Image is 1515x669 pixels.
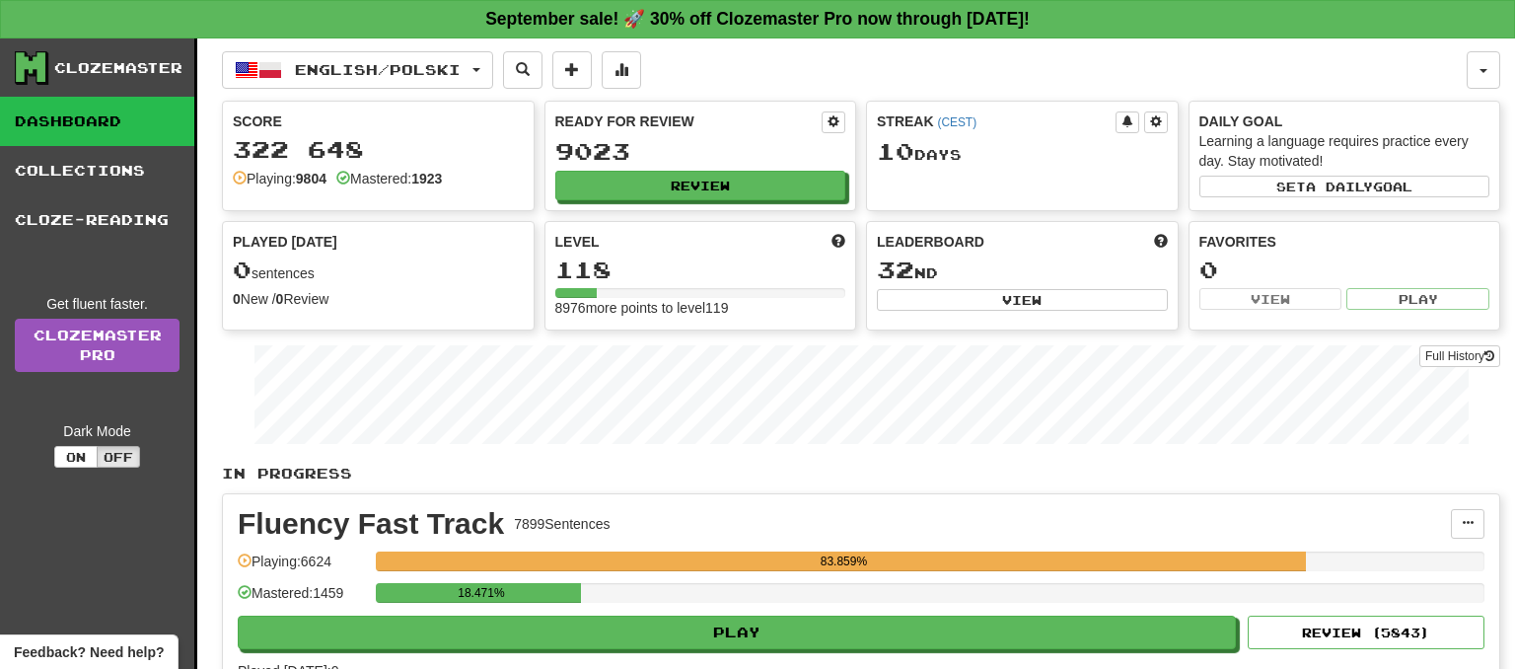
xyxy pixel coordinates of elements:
[97,446,140,468] button: Off
[233,256,252,283] span: 0
[1306,180,1373,193] span: a daily
[552,51,592,89] button: Add sentence to collection
[233,111,524,131] div: Score
[555,258,846,282] div: 118
[15,294,180,314] div: Get fluent faster.
[15,421,180,441] div: Dark Mode
[1419,345,1500,367] button: Full History
[411,171,442,186] strong: 1923
[602,51,641,89] button: More stats
[877,289,1168,311] button: View
[877,232,984,252] span: Leaderboard
[877,111,1116,131] div: Streak
[1199,111,1490,131] div: Daily Goal
[1199,258,1490,282] div: 0
[1248,616,1484,649] button: Review (5843)
[555,111,823,131] div: Ready for Review
[222,51,493,89] button: English/Polski
[238,583,366,616] div: Mastered: 1459
[877,137,914,165] span: 10
[1199,288,1342,310] button: View
[877,258,1168,283] div: nd
[336,169,442,188] div: Mastered:
[233,258,524,283] div: sentences
[514,514,610,534] div: 7899 Sentences
[238,509,504,539] div: Fluency Fast Track
[555,298,846,318] div: 8976 more points to level 119
[54,58,182,78] div: Clozemaster
[276,291,284,307] strong: 0
[15,319,180,372] a: ClozemasterPro
[555,232,600,252] span: Level
[222,464,1500,483] p: In Progress
[238,552,366,584] div: Playing: 6624
[503,51,542,89] button: Search sentences
[54,446,98,468] button: On
[1199,232,1490,252] div: Favorites
[1199,131,1490,171] div: Learning a language requires practice every day. Stay motivated!
[877,139,1168,165] div: Day s
[233,232,337,252] span: Played [DATE]
[233,291,241,307] strong: 0
[555,139,846,164] div: 9023
[233,137,524,162] div: 322 648
[233,169,326,188] div: Playing:
[1346,288,1489,310] button: Play
[485,9,1030,29] strong: September sale! 🚀 30% off Clozemaster Pro now through [DATE]!
[937,115,976,129] a: (CEST)
[238,616,1236,649] button: Play
[382,583,580,603] div: 18.471%
[382,552,1305,571] div: 83.859%
[295,61,461,78] span: English / Polski
[1154,232,1168,252] span: This week in points, UTC
[831,232,845,252] span: Score more points to level up
[233,289,524,309] div: New / Review
[14,642,164,662] span: Open feedback widget
[877,256,914,283] span: 32
[1199,176,1490,197] button: Seta dailygoal
[555,171,846,200] button: Review
[296,171,326,186] strong: 9804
